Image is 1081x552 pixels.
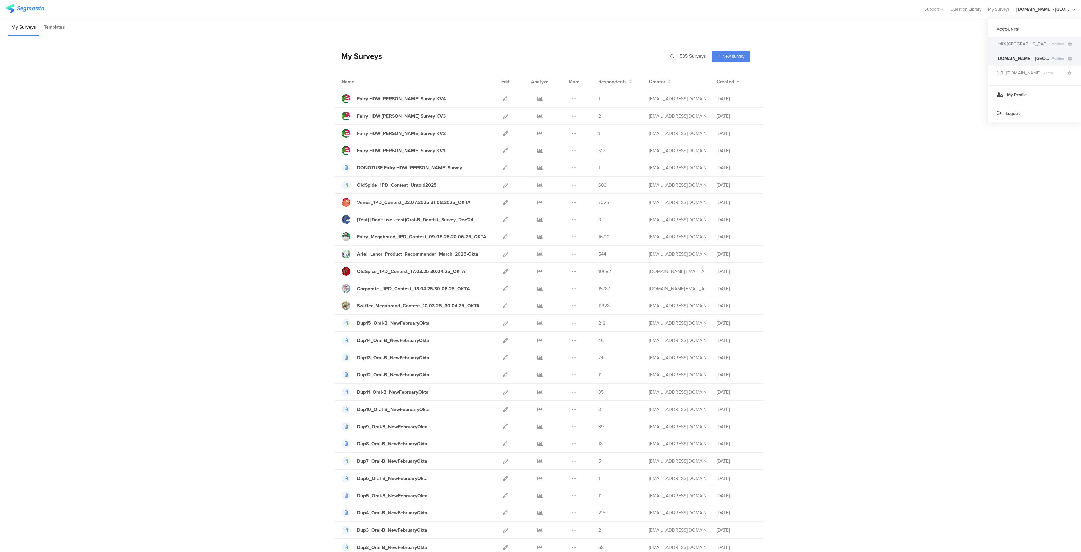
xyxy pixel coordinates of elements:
[598,544,604,551] span: 68
[598,527,601,534] span: 2
[357,423,428,430] div: Dup9_Oral-B_NewFebruaryOkta
[988,85,1081,104] a: My Profile
[357,544,427,551] div: Dup2_Oral-B_NewFebruaryOkta
[649,285,706,292] div: bruma.lb@pg.com
[598,285,610,292] span: 15787
[649,492,706,499] div: stavrositu.m@pg.com
[717,199,757,206] div: [DATE]
[342,491,428,500] a: Dup5_Oral-B_NewFebruaryOkta
[717,423,757,430] div: [DATE]
[988,24,1081,35] div: ACCOUNTS
[598,492,602,499] span: 11
[342,370,429,379] a: Dup12_Oral-B_NewFebruaryOkta
[8,20,39,36] li: My Surveys
[342,163,462,172] a: DONOTUSE Fairy HDW [PERSON_NAME] Survey
[357,475,428,482] div: Dup6_Oral-B_NewFebruaryOkta
[342,181,437,189] a: OldSpide_1PD_Contest_Untold2025
[717,320,757,327] div: [DATE]
[357,199,471,206] div: Venus_1PD_Contest_22.07.2025-31.08.2025_OKTA
[1040,70,1066,75] span: Admin
[342,284,470,293] a: Corporate _1PD_Contest_18.04.25-30.06.25_OKTA
[498,73,513,90] div: Edit
[357,509,427,516] div: Dup4_Oral-B_NewFebruaryOkta
[649,509,706,516] div: stavrositu.m@pg.com
[717,78,734,85] span: Created
[598,354,603,361] span: 74
[649,130,706,137] div: gheorghe.a.4@pg.com
[598,78,627,85] span: Respondents
[357,458,427,465] div: Dup7_Oral-B_NewFebruaryOkta
[342,388,429,396] a: Dup11_Oral-B_NewFebruaryOkta
[598,389,604,396] span: 35
[598,113,601,120] span: 2
[717,233,757,240] div: [DATE]
[342,353,429,362] a: Dup13_Oral-B_NewFebruaryOkta
[598,423,604,430] span: 39
[997,41,1049,47] span: JoltX Greece
[598,337,604,344] span: 46
[997,70,1040,76] span: https://www.epithimies.gr/
[649,406,706,413] div: stavrositu.m@pg.com
[342,232,486,241] a: Fairy_Megabrand_1PD_Contest_09.05.25-20.06.25_OKTA
[357,113,446,120] div: Fairy HDW Zenon Survey KV3
[342,474,428,483] a: Dup6_Oral-B_NewFebruaryOkta
[342,457,427,465] a: Dup7_Oral-B_NewFebruaryOkta
[598,95,600,102] span: 1
[717,251,757,258] div: [DATE]
[649,95,706,102] div: gheorghe.a.4@pg.com
[357,389,429,396] div: Dup11_Oral-B_NewFebruaryOkta
[717,78,739,85] button: Created
[342,146,445,155] a: Fairy HDW [PERSON_NAME] Survey KV1
[717,302,757,309] div: [DATE]
[717,371,757,378] div: [DATE]
[722,53,744,60] span: New survey
[598,130,600,137] span: 1
[567,73,581,90] div: More
[717,337,757,344] div: [DATE]
[717,285,757,292] div: [DATE]
[357,182,437,189] div: OldSpide_1PD_Contest_Untold2025
[675,53,678,60] span: |
[649,199,706,206] div: jansson.cj@pg.com
[342,543,427,552] a: Dup2_Oral-B_NewFebruaryOkta
[342,198,471,207] a: Venus_1PD_Contest_22.07.2025-31.08.2025_OKTA
[598,251,606,258] span: 544
[717,544,757,551] div: [DATE]
[649,337,706,344] div: stavrositu.m@pg.com
[680,53,706,60] span: 535 Surveys
[717,509,757,516] div: [DATE]
[649,268,706,275] div: bruma.lb@pg.com
[342,94,446,103] a: Fairy HDW [PERSON_NAME] Survey KV4
[717,440,757,447] div: [DATE]
[649,440,706,447] div: stavrositu.m@pg.com
[649,78,671,85] button: Creator
[357,164,462,171] div: DONOTUSE Fairy HDW Zenon Survey
[649,371,706,378] div: stavrositu.m@pg.com
[598,406,601,413] span: 0
[649,164,706,171] div: gheorghe.a.4@pg.com
[342,336,429,345] a: Dup14_Oral-B_NewFebruaryOkta
[598,233,610,240] span: 16710
[342,215,473,224] a: [Test] [Don't use - test]Oral-B_Dentist_Survey_Dec'24
[649,233,706,240] div: jansson.cj@pg.com
[649,251,706,258] div: betbeder.mb@pg.com
[649,458,706,465] div: stavrositu.m@pg.com
[717,130,757,137] div: [DATE]
[357,354,429,361] div: Dup13_Oral-B_NewFebruaryOkta
[357,285,470,292] div: Corporate _1PD_Contest_18.04.25-30.06.25_OKTA
[357,337,429,344] div: Dup14_Oral-B_NewFebruaryOkta
[717,458,757,465] div: [DATE]
[342,439,427,448] a: Dup8_Oral-B_NewFebruaryOkta
[598,147,605,154] span: 512
[357,130,446,137] div: Fairy HDW Zenon Survey KV2
[598,268,611,275] span: 10682
[649,78,665,85] span: Creator
[717,164,757,171] div: [DATE]
[342,405,430,414] a: Dup10_Oral-B_NewFebruaryOkta
[717,216,757,223] div: [DATE]
[342,267,466,276] a: OldSpice_1PD_Contest_17.03.25-30.04.25_OKTA
[717,268,757,275] div: [DATE]
[649,475,706,482] div: stavrositu.m@pg.com
[357,302,480,309] div: Swiffer_Megabrand_Contest_10.03.25_30.04.25_OKTA
[357,371,429,378] div: Dup12_Oral-B_NewFebruaryOkta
